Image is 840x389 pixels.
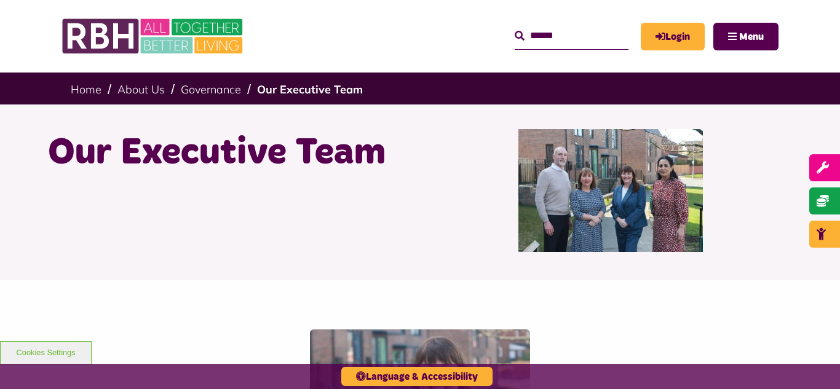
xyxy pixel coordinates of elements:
a: About Us [117,82,165,96]
a: Governance [181,82,241,96]
button: Language & Accessibility [341,367,493,386]
img: RBH [61,12,246,60]
img: RBH Executive Team [518,129,703,252]
iframe: Netcall Web Assistant for live chat [785,334,840,389]
h1: Our Executive Team [48,129,411,177]
a: MyRBH [641,23,705,50]
a: Home [71,82,101,96]
button: Navigation [713,23,779,50]
span: Menu [739,32,764,42]
a: Our Executive Team [257,82,363,96]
